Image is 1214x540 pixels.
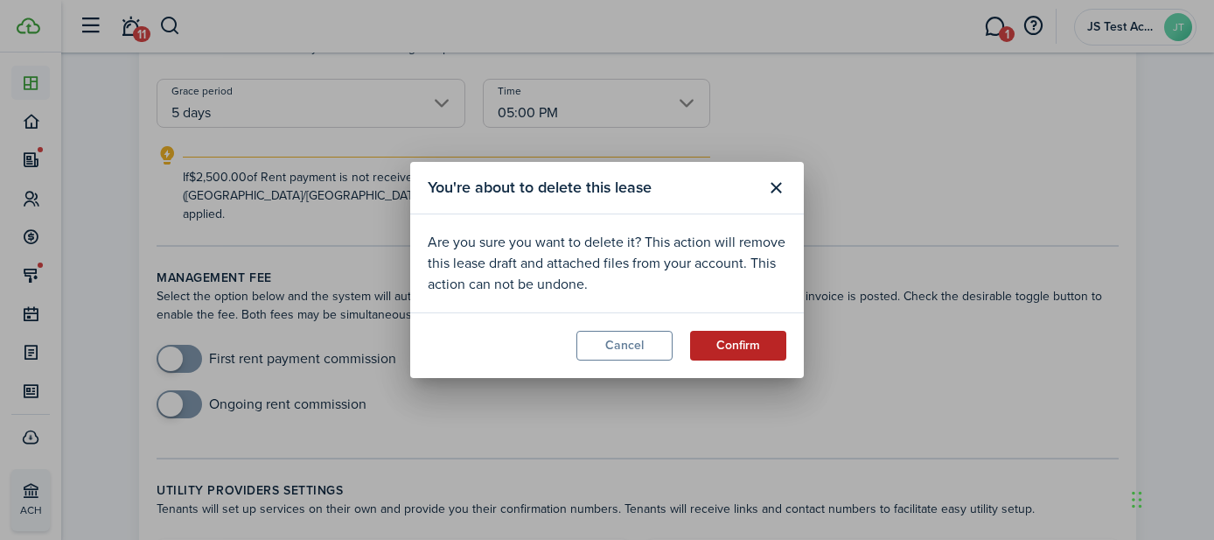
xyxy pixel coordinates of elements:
button: Confirm [690,331,786,361]
iframe: Chat Widget [1127,456,1214,540]
span: You're about to delete this lease [428,176,652,200]
button: Cancel [576,331,673,361]
div: Drag [1132,473,1142,526]
div: Are you sure you want to delete it? This action will remove this lease draft and attached files f... [428,232,786,295]
button: Close modal [761,173,791,203]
